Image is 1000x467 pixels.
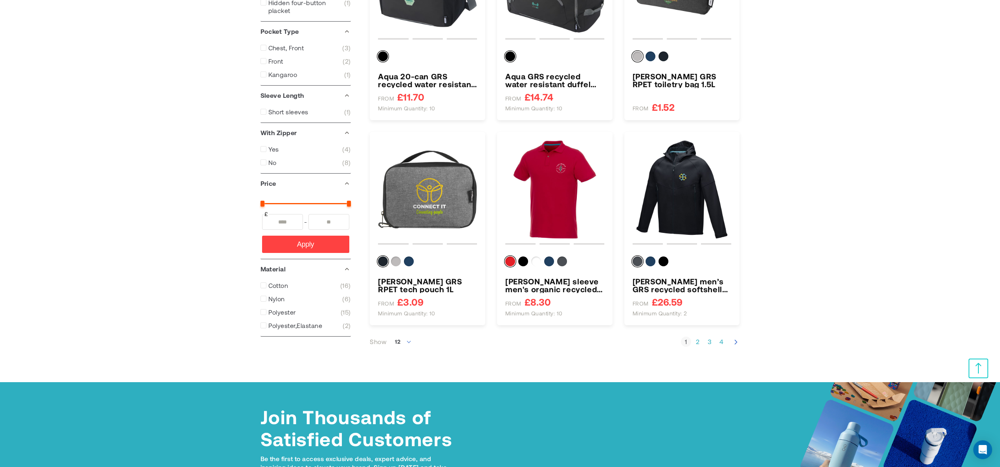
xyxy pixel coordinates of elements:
span: Kangaroo [268,71,297,79]
div: Open Intercom Messenger [973,440,992,459]
button: Apply [262,236,349,253]
div: Solid black [505,51,515,61]
span: FROM [505,300,521,307]
div: Colour [633,256,732,269]
span: 1 [344,71,350,79]
span: Yes [268,145,279,153]
div: Navy [646,256,655,266]
div: Heather grey [633,51,642,61]
a: Yes 4 [261,145,351,153]
a: Next [732,337,740,346]
a: Ross GRS RPET toiletry bag 1.5L [633,72,732,88]
span: No [268,159,277,167]
span: £8.30 [525,297,551,307]
span: 12 [395,338,400,345]
div: White [531,256,541,266]
span: 15 [341,308,351,316]
a: Aqua GRS recycled water resistant duffel backpack 35L [505,72,604,88]
div: Navy [544,256,554,266]
a: Polyester,Elastane 2 [261,322,351,330]
span: 8 [342,159,350,167]
h3: [PERSON_NAME] GRS RPET tech pouch 1L [378,277,477,293]
div: Colour [633,51,732,64]
span: £1.52 [652,102,675,112]
div: Storm grey [633,256,642,266]
span: 2 [343,322,350,330]
span: Minimum quantity: 10 [505,105,563,112]
a: Page 4 [716,338,727,346]
span: Cotton [268,282,288,289]
div: Colour [505,51,604,64]
span: Polyester [268,308,296,316]
span: 1 [344,108,350,116]
span: FROM [633,300,649,307]
a: Short sleeves 1 [261,108,351,116]
span: FROM [633,105,649,112]
span: FROM [505,95,521,102]
div: Pocket Type [261,22,351,41]
span: Minimum quantity: 10 [378,310,435,317]
span: Chest, Front [268,44,304,52]
a: Polyester 15 [261,308,351,316]
span: £11.70 [397,92,424,102]
strong: 1 [681,338,691,346]
a: Cotton 16 [261,282,351,289]
span: £26.59 [652,297,683,307]
div: Solid black [378,51,388,61]
span: 2 [343,57,350,65]
div: Heather Charcoal [659,51,668,61]
span: 3 [342,44,350,52]
span: Short sleeves [268,108,308,116]
span: FROM [378,300,394,307]
a: No 8 [261,159,351,167]
input: To [308,214,349,230]
div: Material [261,259,351,279]
h3: [PERSON_NAME] GRS RPET toiletry bag 1.5L [633,72,732,88]
a: Aqua 20-can GRS recycled water resistant cooler bag 22L [378,72,477,88]
div: Storm grey [557,256,567,266]
nav: Pagination [681,333,740,351]
img: Coltan men’s GRS recycled softshell jacket [633,140,732,239]
img: Ross GRS RPET tech pouch 1L [378,140,477,239]
span: Minimum quantity: 10 [378,105,435,112]
a: Front 2 [261,57,351,65]
a: Kangaroo 1 [261,71,351,79]
label: Show [370,338,387,346]
div: Solid black [659,256,668,266]
span: £3.09 [397,297,424,307]
a: Page 3 [705,338,715,346]
span: FROM [378,95,394,102]
div: Solid black [518,256,528,266]
span: 6 [342,295,350,303]
span: 4 [342,145,350,153]
a: Chest, Front 3 [261,44,351,52]
span: £ [264,210,269,218]
span: £14.74 [525,92,553,102]
div: Heather navy [404,256,414,266]
span: Nylon [268,295,285,303]
span: 12 [391,334,417,350]
div: Heather navy [646,51,655,61]
div: Colour [505,256,604,269]
span: Polyester,Elastane [268,322,323,330]
span: Front [268,57,283,65]
div: Price [261,174,351,193]
a: Beryl short sleeve men&#039;s organic recycled polo [505,140,604,239]
div: Heather Charcoal [378,256,388,266]
span: Minimum quantity: 10 [505,310,563,317]
div: Colour [378,51,477,64]
img: Beryl short sleeve men's organic recycled polo [505,140,604,239]
h3: [PERSON_NAME] men’s GRS recycled softshell jacket [633,277,732,293]
a: Ross GRS RPET tech pouch 1L [378,277,477,293]
a: Page 2 [693,338,703,346]
input: From [262,214,303,230]
div: Sleeve Length [261,86,351,105]
div: Colour [378,256,477,269]
a: Nylon 6 [261,295,351,303]
span: Minimum quantity: 2 [633,310,687,317]
div: With Zipper [261,123,351,143]
span: - [303,214,308,230]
